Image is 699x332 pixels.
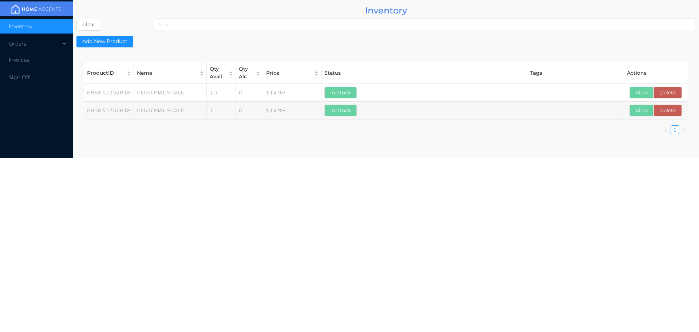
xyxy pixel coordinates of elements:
[134,102,207,120] td: PERSONAL SCALE
[200,73,204,74] i: icon: caret-down
[314,70,319,76] div: Sort
[239,65,252,81] div: Qty Alc
[263,102,321,120] td: $14.99
[229,70,233,71] i: icon: caret-up
[256,70,261,76] div: Sort
[9,74,30,81] span: Sign Off
[228,70,233,76] div: Sort
[9,4,63,15] img: mainBanner
[84,102,134,120] td: 685831202818
[236,102,263,120] td: 0
[236,84,263,102] td: 0
[266,69,310,77] div: Price
[9,56,29,63] span: Invoices
[653,105,682,116] button: Delete
[682,128,686,132] i: icon: right
[9,23,32,30] span: Inventory
[674,127,676,133] a: 1
[314,70,319,71] i: icon: caret-up
[76,4,695,17] div: Inventory
[87,69,123,77] div: ProductID
[76,36,133,47] button: Add New Product
[127,70,131,71] i: icon: caret-up
[324,87,357,98] button: In Stock
[134,84,207,102] td: PERSONAL SCALE
[627,69,685,77] div: Actions
[671,125,679,134] li: 1
[200,70,204,71] i: icon: caret-up
[679,125,688,134] li: Next Page
[653,87,682,98] button: Delete
[76,19,101,31] button: Clear
[199,70,204,76] div: Sort
[530,69,621,77] div: Tags
[256,73,261,74] i: icon: caret-down
[84,84,134,102] td: 685831202818
[126,70,131,76] div: Sort
[314,73,319,74] i: icon: caret-down
[207,102,236,120] td: 1
[127,73,131,74] i: icon: caret-down
[629,87,653,98] button: View
[154,19,695,30] input: Search...
[664,128,668,132] i: icon: left
[207,84,236,102] td: 10
[229,73,233,74] i: icon: caret-down
[263,84,321,102] td: $14.99
[256,70,261,71] i: icon: caret-up
[210,65,225,81] div: Qty Avail
[662,125,671,134] li: Previous Page
[324,105,357,116] button: In Stock
[324,69,524,77] div: Status
[137,69,196,77] div: Name
[629,105,653,116] button: View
